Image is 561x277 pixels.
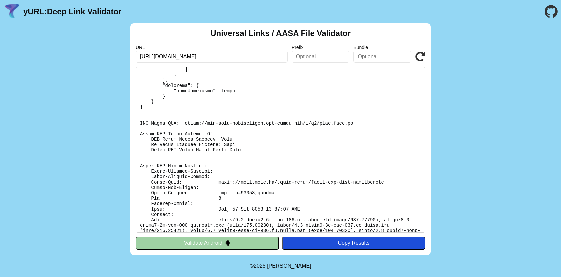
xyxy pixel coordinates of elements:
[254,263,266,269] span: 2025
[136,237,279,249] button: Validate Android
[292,51,350,63] input: Optional
[210,29,351,38] h2: Universal Links / AASA File Validator
[225,240,231,246] img: droidIcon.svg
[250,255,311,277] footer: ©
[136,45,288,50] label: URL
[3,3,21,20] img: yURL Logo
[136,51,288,63] input: Required
[267,263,311,269] a: Michael Ibragimchayev's Personal Site
[23,7,121,16] a: yURL:Deep Link Validator
[136,67,425,233] pre: Lorem ipsu do: sitam://cons.adip.el/.sedd-eiusm/tempo-inc-utla-etdoloremag Al Enimadmi: Veni Quis...
[292,45,350,50] label: Prefix
[282,237,425,249] button: Copy Results
[353,45,411,50] label: Bundle
[353,51,411,63] input: Optional
[285,240,422,246] div: Copy Results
